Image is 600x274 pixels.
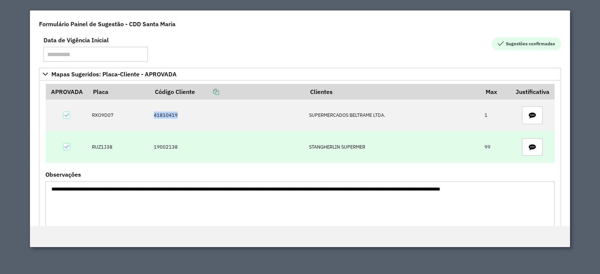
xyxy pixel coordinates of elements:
span: Mapas Sugeridos: Placa-Cliente - APROVADA [51,71,177,77]
td: SUPERMERCADOS BELTRAME LTDA. [305,100,480,131]
td: RXO9D07 [88,100,150,131]
th: Código Cliente [150,84,305,100]
th: APROVADA [46,84,88,100]
a: Copiar [195,88,219,95]
td: 1 [480,100,510,131]
th: Clientes [305,84,480,100]
label: Data de Vigência Inicial [43,36,109,45]
td: 19002138 [150,131,305,162]
label: Observações [45,170,81,179]
td: 99 [480,131,510,162]
td: 41810419 [150,100,305,131]
a: Mapas Sugeridos: Placa-Cliente - APROVADA [39,68,561,80]
th: Max [480,84,510,100]
th: Placa [88,84,150,100]
div: Mapas Sugeridos: Placa-Cliente - APROVADA [39,80,561,254]
th: Justificativa [510,84,554,100]
td: RUZ1J38 [88,131,150,162]
span: Sugestões confirmadas [492,37,561,50]
td: STANGHERLIN SUPERMER [305,131,480,162]
h4: Formulário Painel de Sugestão - CDD Santa Maria [39,19,175,28]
